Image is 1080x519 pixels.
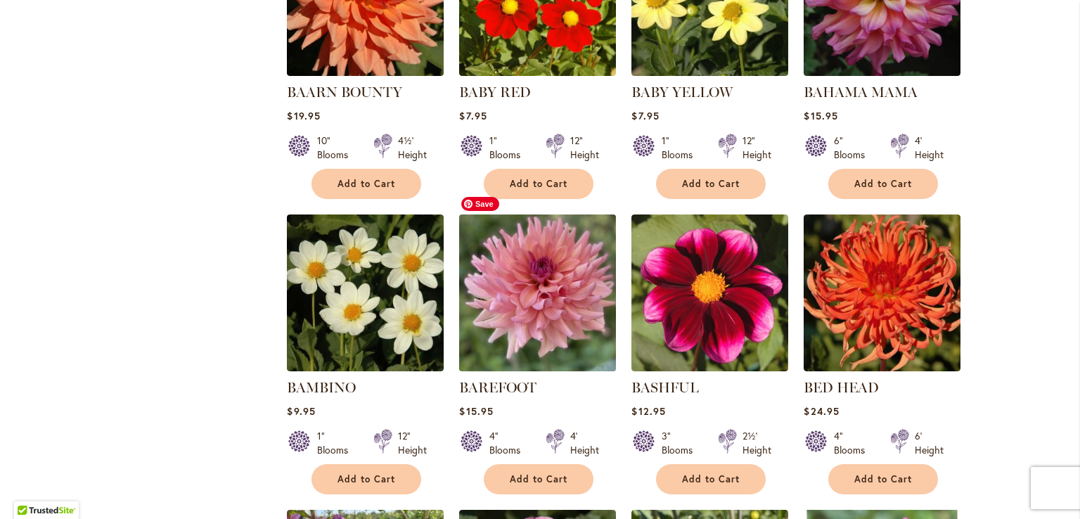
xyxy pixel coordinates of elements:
a: BAMBINO [287,379,356,396]
span: $9.95 [287,404,315,418]
span: $24.95 [804,404,839,418]
div: 2½' Height [742,429,771,457]
span: Save [461,197,499,211]
a: BAREFOOT [459,379,536,396]
div: 1" Blooms [662,134,701,162]
span: $19.95 [287,109,320,122]
a: BABY RED [459,84,531,101]
span: Add to Cart [337,178,395,190]
button: Add to Cart [828,169,938,199]
div: 4' Height [570,429,599,457]
button: Add to Cart [656,464,766,494]
div: 12" Height [398,429,427,457]
div: 1" Blooms [489,134,529,162]
div: 1" Blooms [317,429,356,457]
img: BAMBINO [287,214,444,371]
div: 3" Blooms [662,429,701,457]
span: $7.95 [459,109,487,122]
button: Add to Cart [311,464,421,494]
span: Add to Cart [510,178,567,190]
div: 10" Blooms [317,134,356,162]
span: Add to Cart [682,178,740,190]
div: 4" Blooms [489,429,529,457]
a: BASHFUL [631,379,699,396]
a: BAHAMA MAMA [804,84,918,101]
a: BED HEAD [804,379,879,396]
span: $15.95 [804,109,837,122]
div: 6' Height [915,429,944,457]
a: BAREFOOT [459,361,616,374]
a: BABY YELLOW [631,65,788,79]
div: 12" Height [742,134,771,162]
img: BED HEAD [804,214,960,371]
iframe: Launch Accessibility Center [11,469,50,508]
span: Add to Cart [854,178,912,190]
a: BAARN BOUNTY [287,84,402,101]
a: Bahama Mama [804,65,960,79]
span: Add to Cart [854,473,912,485]
span: Add to Cart [337,473,395,485]
img: BAREFOOT [456,211,620,376]
span: Add to Cart [510,473,567,485]
button: Add to Cart [484,464,593,494]
div: 6" Blooms [834,134,873,162]
a: BASHFUL [631,361,788,374]
div: 4" Blooms [834,429,873,457]
a: BABY RED [459,65,616,79]
button: Add to Cart [828,464,938,494]
button: Add to Cart [311,169,421,199]
button: Add to Cart [484,169,593,199]
a: Baarn Bounty [287,65,444,79]
div: 12" Height [570,134,599,162]
span: $7.95 [631,109,659,122]
span: Add to Cart [682,473,740,485]
a: BABY YELLOW [631,84,733,101]
img: BASHFUL [631,214,788,371]
span: $15.95 [459,404,493,418]
button: Add to Cart [656,169,766,199]
a: BAMBINO [287,361,444,374]
a: BED HEAD [804,361,960,374]
div: 4½' Height [398,134,427,162]
div: 4' Height [915,134,944,162]
span: $12.95 [631,404,665,418]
